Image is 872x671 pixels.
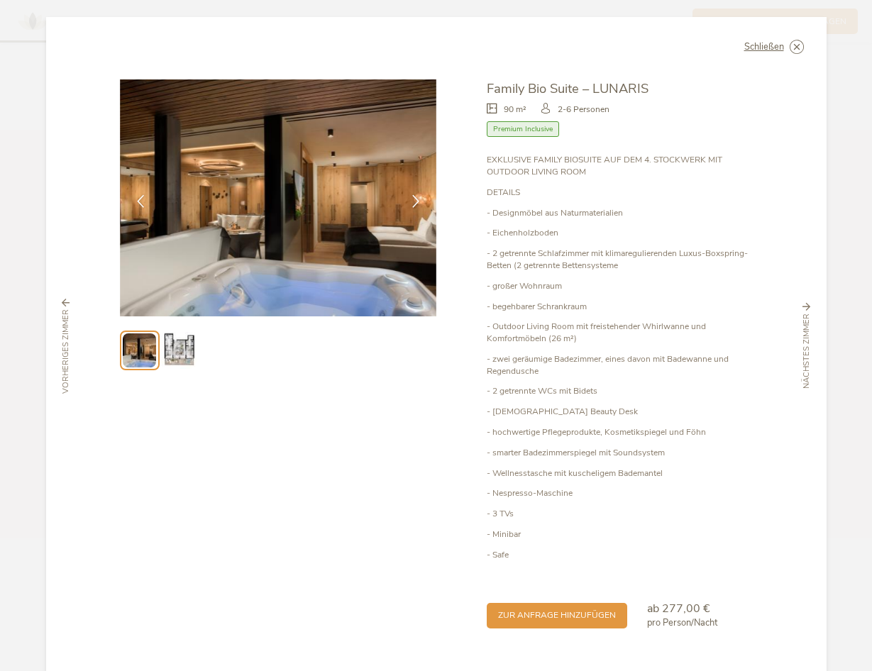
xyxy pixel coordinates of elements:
[487,187,753,199] p: DETAILS
[487,353,753,377] p: - zwei geräumige Badezimmer, eines davon mit Badewanne und Regendusche
[487,207,753,219] p: - Designmöbel aus Naturmaterialien
[487,227,753,239] p: - Eichenholzboden
[487,385,753,397] p: - 2 getrennte WCs mit Bidets
[487,528,753,540] p: - Minibar
[487,321,753,345] p: - Outdoor Living Room mit freistehender Whirlwanne und Komfortmöbeln (26 m²)
[487,508,753,520] p: - 3 TVs
[123,333,156,367] img: Preview
[487,248,753,272] p: - 2 getrennte Schlafzimmer mit klimaregulierenden Luxus-Boxspring-Betten (2 getrennte Bettensysteme
[60,309,72,394] span: vorheriges Zimmer
[487,467,753,479] p: - Wellnesstasche mit kuscheligem Bademantel
[487,426,753,438] p: - hochwertige Pflegeprodukte, Kosmetikspiegel und Föhn
[487,301,753,313] p: - begehbarer Schrankraum
[487,447,753,459] p: - smarter Badezimmerspiegel mit Soundsystem
[487,154,753,178] p: EXKLUSIVE FAMILY BIOSUITE AUF DEM 4. STOCKWERK MIT OUTDOOR LIVING ROOM
[161,332,197,368] img: Preview
[487,406,753,418] p: - [DEMOGRAPHIC_DATA] Beauty Desk
[487,487,753,499] p: - Nespresso-Maschine
[120,79,436,316] img: Family Bio Suite – LUNARIS
[801,314,812,389] span: nächstes Zimmer
[487,280,753,292] p: - großer Wohnraum
[487,121,559,138] span: Premium Inclusive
